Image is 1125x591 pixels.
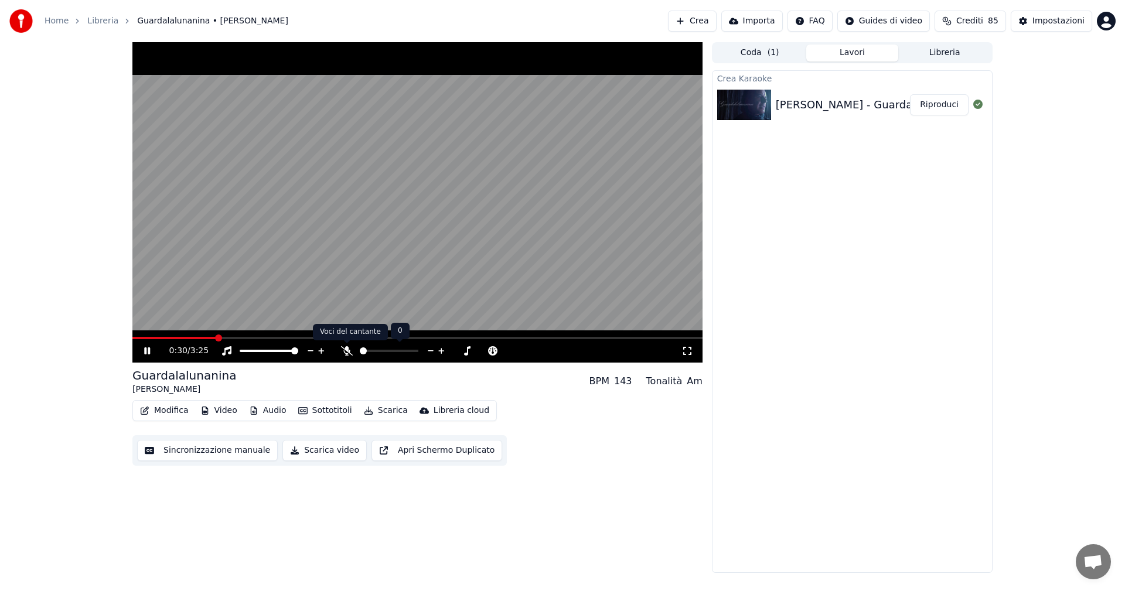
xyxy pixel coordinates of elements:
div: Voci del cantante [313,324,388,340]
button: Libreria [898,45,991,62]
div: Aprire la chat [1076,544,1111,579]
span: 3:25 [190,345,209,357]
button: Scarica video [282,440,367,461]
div: Crea Karaoke [712,71,992,85]
button: Audio [244,402,291,419]
button: Apri Schermo Duplicato [371,440,502,461]
button: Modifica [135,402,193,419]
button: Sottotitoli [294,402,357,419]
button: Crediti85 [935,11,1006,32]
a: Libreria [87,15,118,27]
button: Importa [721,11,783,32]
div: BPM [589,374,609,388]
span: ( 1 ) [768,47,779,59]
button: Sincronizzazione manuale [137,440,278,461]
button: Crea [668,11,716,32]
img: youka [9,9,33,33]
div: Am [687,374,703,388]
div: / [169,345,197,357]
span: 85 [988,15,998,27]
div: [PERSON_NAME] - Guardalalunanina [776,97,967,113]
a: Home [45,15,69,27]
div: Guardalalunanina [132,367,236,384]
span: Guardalalunanina • [PERSON_NAME] [137,15,288,27]
div: Libreria cloud [434,405,489,416]
button: Riproduci [910,94,969,115]
button: Guides di video [837,11,930,32]
div: Impostazioni [1032,15,1085,27]
span: 0:30 [169,345,187,357]
button: Impostazioni [1011,11,1092,32]
nav: breadcrumb [45,15,288,27]
div: 0 [391,323,410,339]
span: Crediti [956,15,983,27]
div: Tonalità [646,374,683,388]
button: Coda [714,45,806,62]
button: Video [196,402,242,419]
div: [PERSON_NAME] [132,384,236,395]
button: FAQ [787,11,833,32]
button: Lavori [806,45,899,62]
div: 143 [614,374,632,388]
button: Scarica [359,402,412,419]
